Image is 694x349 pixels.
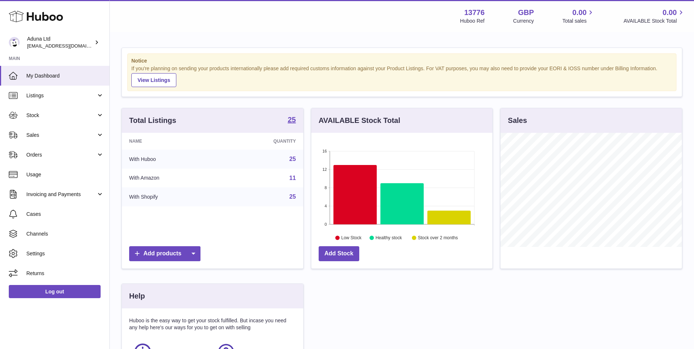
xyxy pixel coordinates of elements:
[325,185,327,190] text: 8
[131,65,672,87] div: If you're planning on sending your products internationally please add required customs informati...
[562,8,595,25] a: 0.00 Total sales
[513,18,534,25] div: Currency
[26,250,104,257] span: Settings
[26,270,104,277] span: Returns
[418,235,458,240] text: Stock over 2 months
[26,171,104,178] span: Usage
[26,211,104,218] span: Cases
[26,92,96,99] span: Listings
[221,133,303,150] th: Quantity
[26,72,104,79] span: My Dashboard
[663,8,677,18] span: 0.00
[122,133,221,150] th: Name
[623,8,685,25] a: 0.00 AVAILABLE Stock Total
[325,204,327,208] text: 4
[518,8,534,18] strong: GBP
[325,222,327,226] text: 0
[460,18,485,25] div: Huboo Ref
[9,37,20,48] img: internalAdmin-13776@internal.huboo.com
[573,8,587,18] span: 0.00
[319,246,359,261] a: Add Stock
[623,18,685,25] span: AVAILABLE Stock Total
[288,116,296,125] a: 25
[375,235,402,240] text: Healthy stock
[508,116,527,125] h3: Sales
[464,8,485,18] strong: 13776
[129,116,176,125] h3: Total Listings
[129,317,296,331] p: Huboo is the easy way to get your stock fulfilled. But incase you need any help here's our ways f...
[131,57,672,64] strong: Notice
[122,169,221,188] td: With Amazon
[27,43,108,49] span: [EMAIL_ADDRESS][DOMAIN_NAME]
[289,194,296,200] a: 25
[288,116,296,123] strong: 25
[27,35,93,49] div: Aduna Ltd
[562,18,595,25] span: Total sales
[322,167,327,172] text: 12
[129,246,200,261] a: Add products
[129,291,145,301] h3: Help
[319,116,400,125] h3: AVAILABLE Stock Total
[289,156,296,162] a: 25
[9,285,101,298] a: Log out
[26,191,96,198] span: Invoicing and Payments
[26,151,96,158] span: Orders
[26,230,104,237] span: Channels
[122,150,221,169] td: With Huboo
[322,149,327,153] text: 16
[131,73,176,87] a: View Listings
[341,235,362,240] text: Low Stock
[289,175,296,181] a: 11
[26,132,96,139] span: Sales
[26,112,96,119] span: Stock
[122,187,221,206] td: With Shopify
